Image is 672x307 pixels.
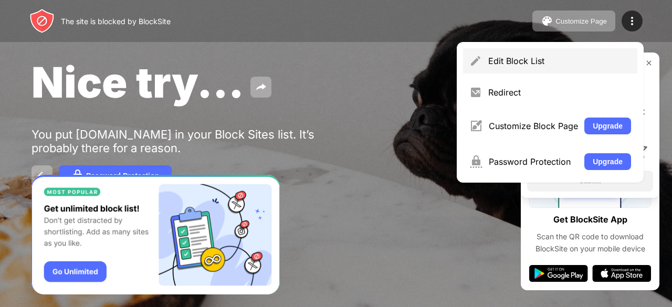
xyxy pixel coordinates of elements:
[86,172,159,180] div: Password Protection
[61,17,171,26] div: The site is blocked by BlockSite
[255,81,267,93] img: share.svg
[469,155,482,168] img: menu-password.svg
[31,57,244,108] span: Nice try...
[488,56,631,66] div: Edit Block List
[469,120,482,132] img: menu-customize.svg
[592,265,651,282] img: app-store.svg
[626,15,638,27] img: menu-icon.svg
[529,265,588,282] img: google-play.svg
[469,86,482,99] img: menu-redirect.svg
[541,15,553,27] img: pallet.svg
[29,8,55,34] img: header-logo.svg
[555,17,607,25] div: Customize Page
[532,10,615,31] button: Customize Page
[584,118,631,134] button: Upgrade
[489,121,578,131] div: Customize Block Page
[31,128,356,155] div: You put [DOMAIN_NAME] in your Block Sites list. It’s probably there for a reason.
[645,59,653,67] img: rate-us-close.svg
[36,170,48,182] img: back.svg
[469,55,482,67] img: menu-pencil.svg
[31,175,280,295] iframe: Banner
[488,87,631,98] div: Redirect
[489,156,578,167] div: Password Protection
[59,165,172,186] button: Password Protection
[584,153,631,170] button: Upgrade
[71,170,84,182] img: password.svg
